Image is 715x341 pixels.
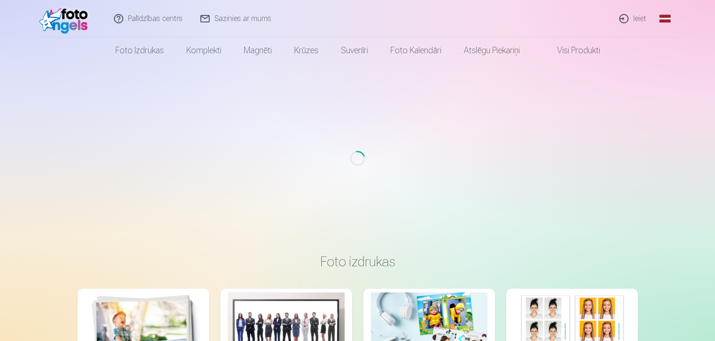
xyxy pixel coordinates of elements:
a: Krūzes [283,37,330,64]
a: Komplekti [175,37,233,64]
a: Visi produkti [531,37,611,64]
a: Magnēti [233,37,283,64]
h3: Foto izdrukas [85,253,630,270]
a: Suvenīri [330,37,379,64]
a: Foto kalendāri [379,37,453,64]
a: Atslēgu piekariņi [453,37,531,64]
img: /fa1 [39,4,93,34]
a: Foto izdrukas [104,37,175,64]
